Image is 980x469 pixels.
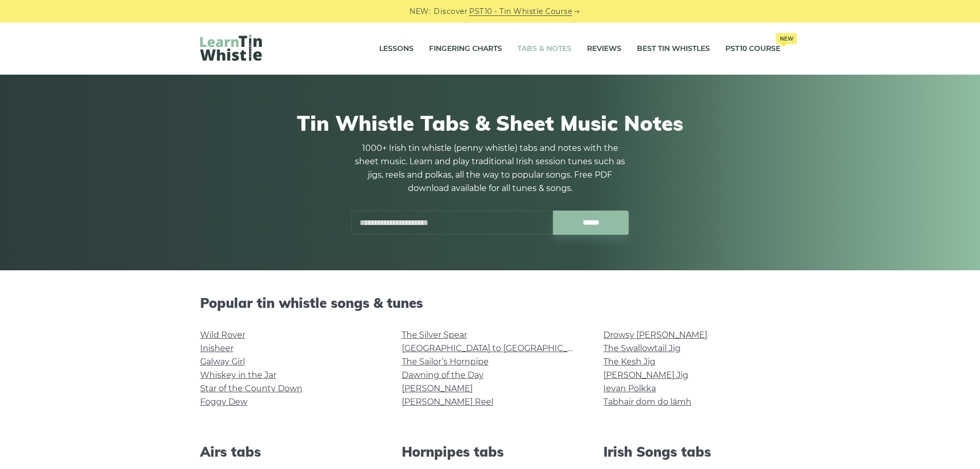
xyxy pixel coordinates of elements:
a: Galway Girl [200,357,245,367]
h2: Irish Songs tabs [603,444,780,460]
a: Reviews [587,36,621,62]
a: Best Tin Whistles [637,36,710,62]
a: [PERSON_NAME] Reel [402,397,493,407]
a: PST10 CourseNew [725,36,780,62]
a: [GEOGRAPHIC_DATA] to [GEOGRAPHIC_DATA] [402,343,592,353]
a: Tabs & Notes [518,36,572,62]
span: New [776,33,797,44]
a: Dawning of the Day [402,370,484,380]
a: The Sailor’s Hornpipe [402,357,489,367]
p: 1000+ Irish tin whistle (penny whistle) tabs and notes with the sheet music. Learn and play tradi... [351,142,629,195]
a: [PERSON_NAME] Jig [603,370,688,380]
a: Tabhair dom do lámh [603,397,691,407]
a: Foggy Dew [200,397,247,407]
a: Ievan Polkka [603,384,656,393]
h2: Hornpipes tabs [402,444,579,460]
a: The Silver Spear [402,330,467,340]
h2: Popular tin whistle songs & tunes [200,295,780,311]
a: Whiskey in the Jar [200,370,276,380]
a: Fingering Charts [429,36,502,62]
a: The Swallowtail Jig [603,343,681,353]
a: Drowsy [PERSON_NAME] [603,330,707,340]
a: Inisheer [200,343,234,353]
img: LearnTinWhistle.com [200,34,262,61]
a: Lessons [379,36,414,62]
a: Wild Rover [200,330,245,340]
a: The Kesh Jig [603,357,655,367]
h2: Airs tabs [200,444,377,460]
a: [PERSON_NAME] [402,384,473,393]
h1: Tin Whistle Tabs & Sheet Music Notes [200,111,780,135]
a: Star of the County Down [200,384,302,393]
